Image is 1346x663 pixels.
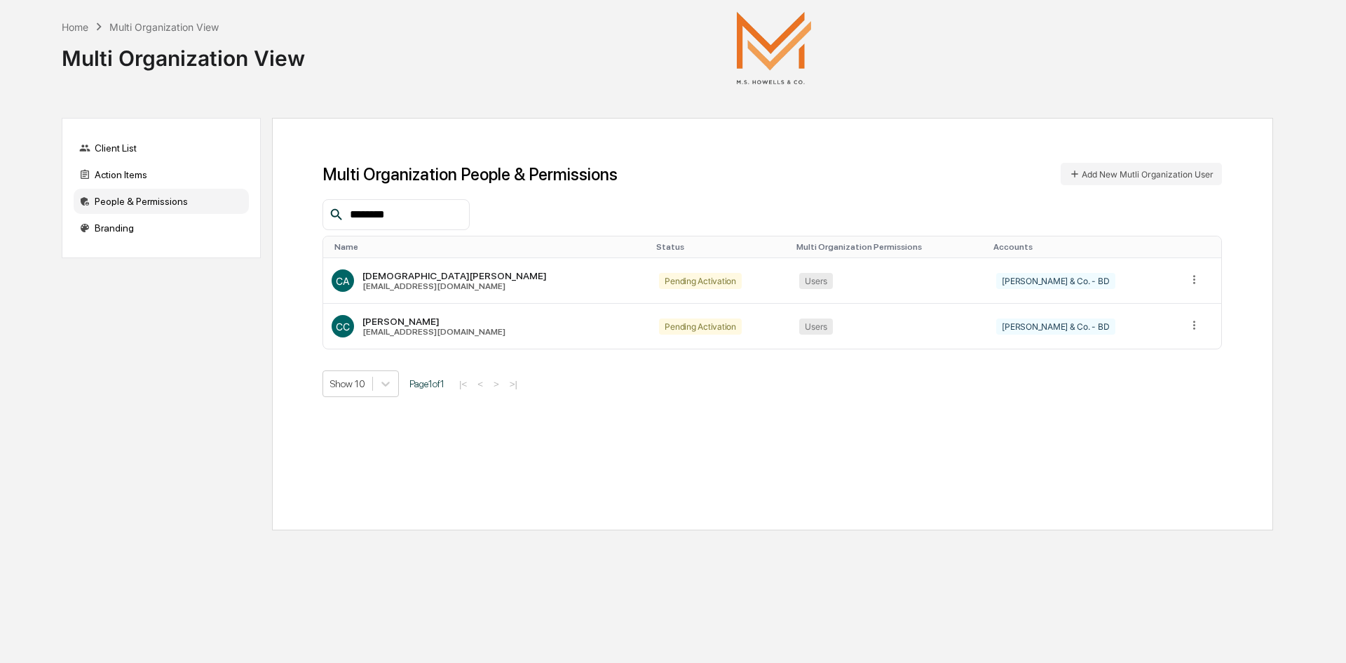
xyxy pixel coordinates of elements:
span: CC [336,321,350,333]
div: Multi Organization View [62,34,305,71]
div: Toggle SortBy [796,242,982,252]
button: >| [505,378,522,390]
div: Multi Organization View [109,21,219,33]
div: Users [799,273,833,289]
div: Toggle SortBy [1190,242,1216,252]
div: [PERSON_NAME] & Co. - BD [996,273,1115,289]
div: Client List [74,135,249,161]
div: [PERSON_NAME] & Co. - BD [996,319,1115,335]
div: Pending Activation [659,319,742,335]
div: Toggle SortBy [334,242,645,252]
div: Branding [74,215,249,241]
iframe: Open customer support [1301,617,1339,655]
div: [EMAIL_ADDRESS][DOMAIN_NAME] [362,327,505,337]
div: [EMAIL_ADDRESS][DOMAIN_NAME] [362,281,547,291]
div: Pending Activation [659,273,742,289]
div: Users [799,319,833,335]
button: < [473,378,487,390]
img: M.S. Howells & Co. [704,11,844,84]
button: Add New Mutli Organization User [1061,163,1222,185]
div: Toggle SortBy [656,242,785,252]
div: [PERSON_NAME] [362,316,505,327]
span: CA [336,275,350,287]
div: Toggle SortBy [993,242,1174,252]
span: Page 1 of 1 [409,378,444,389]
div: People & Permissions [74,189,249,214]
div: Action Items [74,162,249,187]
div: Home [62,21,88,33]
button: > [489,378,503,390]
button: |< [455,378,471,390]
div: [DEMOGRAPHIC_DATA][PERSON_NAME] [362,270,547,281]
h1: Multi Organization People & Permissions [322,164,618,185]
